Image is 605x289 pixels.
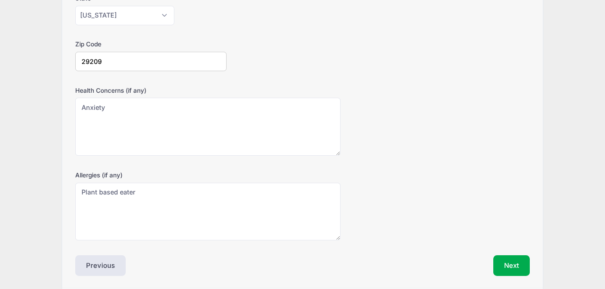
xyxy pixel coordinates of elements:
textarea: Plant based eater [75,183,340,241]
label: Health Concerns (if any) [75,86,227,95]
label: Zip Code [75,40,227,49]
input: xxxxx [75,52,227,71]
button: Next [493,255,530,276]
button: Previous [75,255,126,276]
label: Allergies (if any) [75,171,227,180]
textarea: Anxiety [75,98,340,156]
